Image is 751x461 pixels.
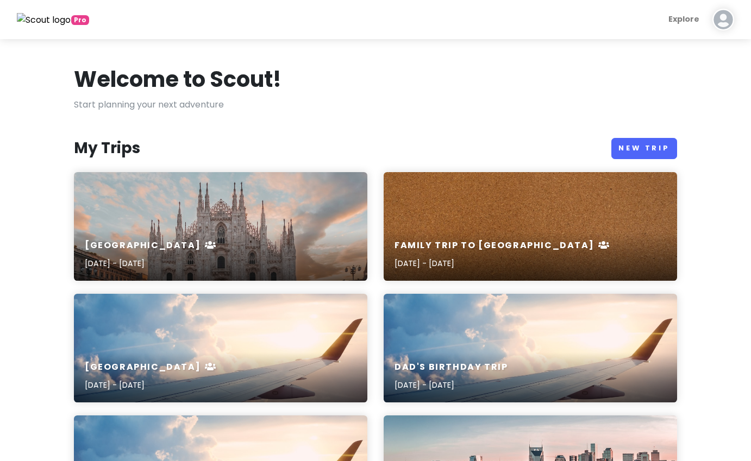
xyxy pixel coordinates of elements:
img: User profile [712,9,734,30]
a: New Trip [611,138,677,159]
h1: Welcome to Scout! [74,65,281,93]
a: aerial photography of airlinerDad's Birthday Trip[DATE] - [DATE] [384,294,677,402]
img: Scout logo [17,13,71,27]
p: [DATE] - [DATE] [85,379,217,391]
h6: [GEOGRAPHIC_DATA] [85,240,217,251]
p: [DATE] - [DATE] [395,379,508,391]
h6: Family Trip to [GEOGRAPHIC_DATA] [395,240,610,251]
span: greetings, globetrotter [71,15,89,25]
p: [DATE] - [DATE] [85,257,217,269]
h6: Dad's Birthday Trip [395,362,508,373]
a: Pro [17,12,89,27]
a: a close up view of a brown surfaceFamily Trip to [GEOGRAPHIC_DATA][DATE] - [DATE] [384,172,677,281]
a: people walking near brown concrete building during daytime[GEOGRAPHIC_DATA][DATE] - [DATE] [74,172,367,281]
p: [DATE] - [DATE] [395,257,610,269]
a: Explore [664,9,704,30]
h6: [GEOGRAPHIC_DATA] [85,362,217,373]
h3: My Trips [74,138,140,158]
p: Start planning your next adventure [74,98,677,112]
a: aerial photography of airliner[GEOGRAPHIC_DATA][DATE] - [DATE] [74,294,367,402]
